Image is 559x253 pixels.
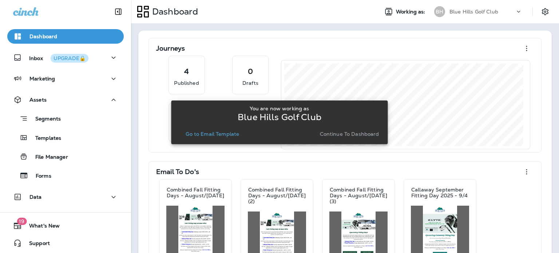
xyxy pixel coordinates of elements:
[22,223,60,232] span: What's New
[29,76,55,82] p: Marketing
[108,4,128,19] button: Collapse Sidebar
[317,129,382,139] button: Continue to Dashboard
[7,190,124,204] button: Data
[250,106,309,111] p: You are now working as
[51,54,88,63] button: UPGRADE🔒
[28,135,61,142] p: Templates
[183,129,242,139] button: Go to Email Template
[238,114,321,120] p: Blue Hills Golf Club
[29,54,88,62] p: Inbox
[7,236,124,250] button: Support
[29,194,42,200] p: Data
[29,33,57,39] p: Dashboard
[539,5,552,18] button: Settings
[167,187,224,198] p: Combined Fall Fitting Days - August/[DATE]
[7,149,124,164] button: File Manager
[411,187,469,198] p: Callaway September Fitting Day 2025 - 9/4
[7,29,124,44] button: Dashboard
[7,92,124,107] button: Assets
[7,50,124,65] button: InboxUPGRADE🔒
[7,71,124,86] button: Marketing
[7,218,124,233] button: 19What's New
[396,9,427,15] span: Working as:
[29,97,47,103] p: Assets
[22,240,50,249] span: Support
[449,9,498,15] p: Blue Hills Golf Club
[7,111,124,126] button: Segments
[28,154,68,161] p: File Manager
[149,6,198,17] p: Dashboard
[156,45,185,52] p: Journeys
[7,130,124,145] button: Templates
[186,131,239,137] p: Go to Email Template
[320,131,379,137] p: Continue to Dashboard
[434,6,445,17] div: BH
[17,218,27,225] span: 19
[156,168,199,175] p: Email To Do's
[28,116,61,123] p: Segments
[28,173,51,180] p: Forms
[53,56,86,61] div: UPGRADE🔒
[7,168,124,183] button: Forms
